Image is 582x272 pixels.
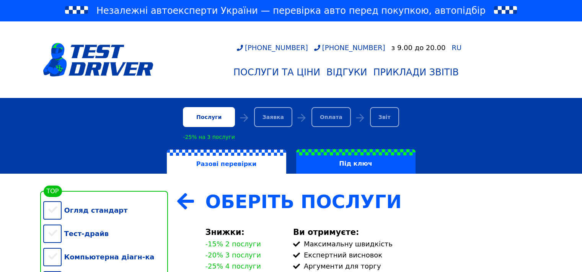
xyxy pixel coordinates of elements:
[205,240,261,248] div: -15% 2 послуги
[205,262,261,270] div: -25% 4 послуги
[233,67,320,78] div: Послуги та Ціни
[205,191,539,212] div: Оберіть Послуги
[370,64,462,81] a: Приклади звітів
[96,5,486,17] span: Незалежні автоексперти України — перевірка авто перед покупкою, автопідбір
[293,228,539,237] div: Ви отримуєте:
[291,149,421,174] a: Під ключ
[230,64,323,81] a: Послуги та Ціни
[43,24,153,95] a: logotype@3x
[323,64,370,81] a: Відгуки
[254,107,292,127] div: Заявка
[391,44,446,52] div: з 9.00 до 20.00
[237,44,308,52] a: [PHONE_NUMBER]
[205,251,261,259] div: -20% 3 послуги
[314,44,385,52] a: [PHONE_NUMBER]
[43,245,168,269] div: Компьютерна діагн-ка
[296,149,416,174] label: Під ключ
[43,222,168,245] div: Тест-драйв
[183,134,235,140] div: -25% на 3 послуги
[293,240,539,248] div: Максимальну швидкість
[452,44,461,51] a: RU
[452,44,461,52] span: RU
[43,43,153,77] img: logotype@3x
[167,150,286,174] label: Разові перевірки
[293,262,539,270] div: Аргументи для торгу
[293,251,539,259] div: Експертний висновок
[370,107,399,127] div: Звіт
[205,228,284,237] div: Знижки:
[326,67,367,78] div: Відгуки
[183,107,235,127] div: Послуги
[311,107,351,127] div: Оплата
[373,67,459,78] div: Приклади звітів
[43,199,168,222] div: Огляд стандарт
